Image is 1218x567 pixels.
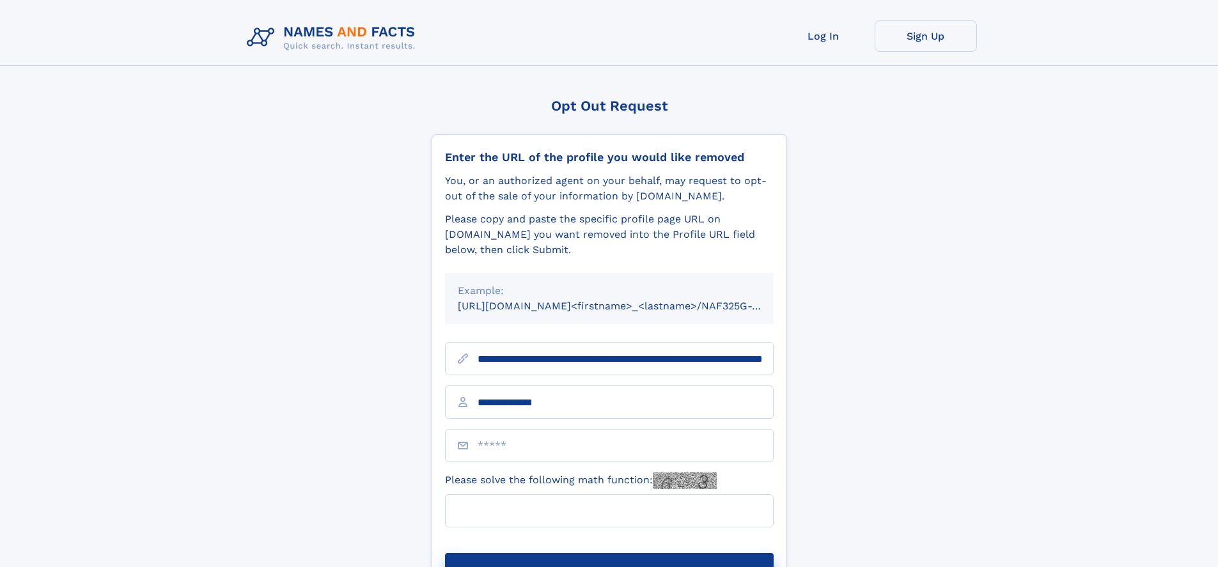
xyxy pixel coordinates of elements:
div: Enter the URL of the profile you would like removed [445,150,774,164]
div: Please copy and paste the specific profile page URL on [DOMAIN_NAME] you want removed into the Pr... [445,212,774,258]
small: [URL][DOMAIN_NAME]<firstname>_<lastname>/NAF325G-xxxxxxxx [458,300,798,312]
div: Opt Out Request [432,98,787,114]
a: Sign Up [875,20,977,52]
div: You, or an authorized agent on your behalf, may request to opt-out of the sale of your informatio... [445,173,774,204]
label: Please solve the following math function: [445,472,717,489]
a: Log In [772,20,875,52]
div: Example: [458,283,761,299]
img: Logo Names and Facts [242,20,426,55]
